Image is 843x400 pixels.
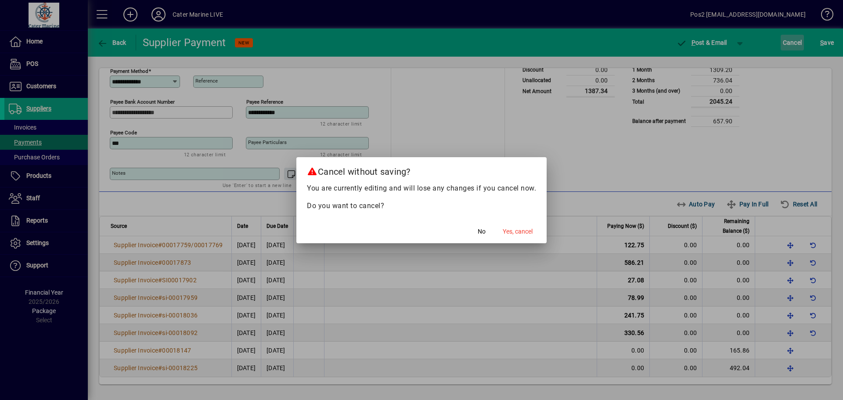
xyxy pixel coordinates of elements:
[296,157,547,183] h2: Cancel without saving?
[307,183,536,194] p: You are currently editing and will lose any changes if you cancel now.
[503,227,533,236] span: Yes, cancel
[478,227,486,236] span: No
[307,201,536,211] p: Do you want to cancel?
[499,224,536,240] button: Yes, cancel
[468,224,496,240] button: No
